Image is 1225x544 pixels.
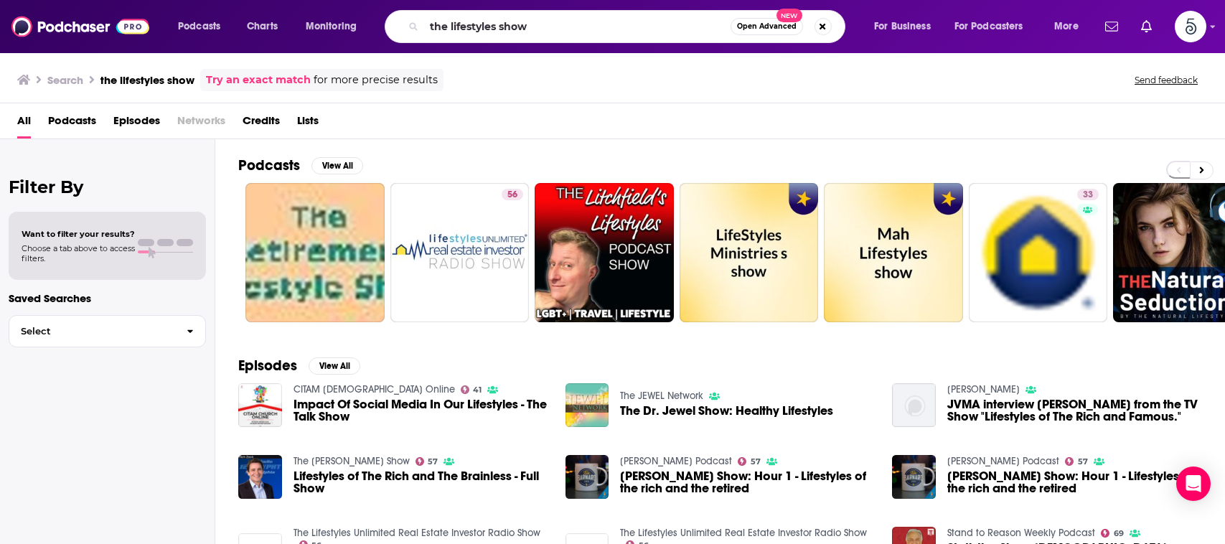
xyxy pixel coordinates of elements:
span: [PERSON_NAME] Show: Hour 1 - Lifestyles of the rich and the retired [620,470,875,494]
a: Tom Barnard Podcast [947,455,1059,467]
img: Impact Of Social Media In Our Lifestyles - The Talk Show [238,383,282,427]
span: For Podcasters [954,17,1023,37]
a: CITAM Church Online [294,383,455,395]
a: 57 [416,457,438,466]
a: 57 [1065,457,1088,466]
span: 57 [428,459,438,465]
span: 57 [751,459,761,465]
a: 57 [738,457,761,466]
input: Search podcasts, credits, & more... [424,15,731,38]
img: The Dr. Jewel Show: Healthy Lifestyles [565,383,609,427]
img: User Profile [1175,11,1206,42]
a: Impact Of Social Media In Our Lifestyles - The Talk Show [294,398,548,423]
a: Episodes [113,109,160,139]
a: The Lifestyles Unlimited Real Estate Investor Radio Show [294,527,540,539]
a: Lifestyles of The Rich and The Brainless - Full Show [294,470,548,494]
a: 33 [969,183,1108,322]
a: 33 [1077,189,1099,200]
h3: Search [47,73,83,87]
button: open menu [168,15,239,38]
a: EpisodesView All [238,357,360,375]
button: View All [309,357,360,375]
span: Want to filter your results? [22,229,135,239]
span: 41 [473,387,482,393]
button: Send feedback [1130,74,1202,86]
a: Lists [297,109,319,139]
a: The JEWEL Network [620,390,703,402]
button: open menu [296,15,375,38]
span: New [776,9,802,22]
button: Select [9,315,206,347]
span: Choose a tab above to access filters. [22,243,135,263]
span: More [1054,17,1079,37]
a: The Lifestyles Unlimited Real Estate Investor Radio Show [620,527,867,539]
a: 69 [1101,529,1124,538]
span: Charts [247,17,278,37]
span: Select [9,327,175,336]
img: Podchaser - Follow, Share and Rate Podcasts [11,13,149,40]
button: View All [311,157,363,174]
a: Credits [243,109,280,139]
h3: the lifestyles show [100,73,194,87]
a: Charts [238,15,286,38]
a: Mia Amor [947,383,1020,395]
span: Monitoring [306,17,357,37]
a: Podcasts [48,109,96,139]
img: Lifestyles of The Rich and The Brainless - Full Show [238,455,282,499]
span: 69 [1114,530,1124,537]
a: 41 [461,385,482,394]
a: Tom Barnard Show: Hour 1 - Lifestyles of the rich and the retired [947,470,1202,494]
span: For Business [874,17,931,37]
a: All [17,109,31,139]
a: 56 [390,183,530,322]
span: 33 [1083,188,1093,202]
a: The Dr. Jewel Show: Healthy Lifestyles [620,405,833,417]
span: Networks [177,109,225,139]
h2: Filter By [9,177,206,197]
a: Tom Barnard Show: Hour 1 - Lifestyles of the rich and the retired [620,470,875,494]
a: 56 [502,189,523,200]
img: JVMA interview Robin Leach from the TV Show "Lifestyles of The Rich and Famous." [892,383,936,427]
a: Try an exact match [206,72,311,88]
a: PodcastsView All [238,156,363,174]
p: Saved Searches [9,291,206,305]
a: Show notifications dropdown [1135,14,1158,39]
a: Tom Barnard Podcast [620,455,732,467]
span: Logged in as Spiral5-G2 [1175,11,1206,42]
button: Show profile menu [1175,11,1206,42]
span: Podcasts [178,17,220,37]
button: open menu [1044,15,1097,38]
span: JVMA interview [PERSON_NAME] from the TV Show "Lifestyles of The Rich and Famous." [947,398,1202,423]
h2: Podcasts [238,156,300,174]
h2: Episodes [238,357,297,375]
div: Search podcasts, credits, & more... [398,10,859,43]
img: Tom Barnard Show: Hour 1 - Lifestyles of the rich and the retired [892,455,936,499]
button: open menu [864,15,949,38]
img: Tom Barnard Show: Hour 1 - Lifestyles of the rich and the retired [565,455,609,499]
div: Open Intercom Messenger [1176,466,1211,501]
button: open menu [945,15,1044,38]
button: Open AdvancedNew [731,18,803,35]
span: 57 [1078,459,1088,465]
span: [PERSON_NAME] Show: Hour 1 - Lifestyles of the rich and the retired [947,470,1202,494]
span: for more precise results [314,72,438,88]
span: Open Advanced [737,23,797,30]
a: Stand to Reason Weekly Podcast [947,527,1095,539]
a: JVMA interview Robin Leach from the TV Show "Lifestyles of The Rich and Famous." [947,398,1202,423]
a: Show notifications dropdown [1099,14,1124,39]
